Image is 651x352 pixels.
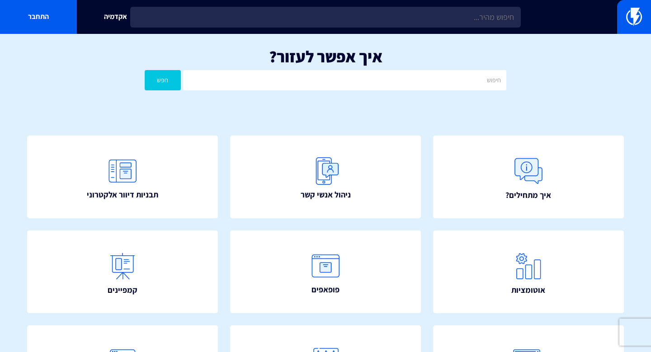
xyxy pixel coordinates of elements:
[87,189,158,201] span: תבניות דיוור אלקטרוני
[311,284,340,296] span: פופאפים
[108,284,137,296] span: קמפיינים
[230,230,421,314] a: פופאפים
[27,230,218,314] a: קמפיינים
[511,284,545,296] span: אוטומציות
[505,189,551,201] span: איך מתחילים?
[433,230,624,314] a: אוטומציות
[301,189,351,201] span: ניהול אנשי קשר
[433,136,624,219] a: איך מתחילים?
[14,47,637,66] h1: איך אפשר לעזור?
[183,70,506,90] input: חיפוש
[145,70,181,90] button: חפש
[130,7,521,28] input: חיפוש מהיר...
[27,136,218,219] a: תבניות דיוור אלקטרוני
[230,136,421,219] a: ניהול אנשי קשר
